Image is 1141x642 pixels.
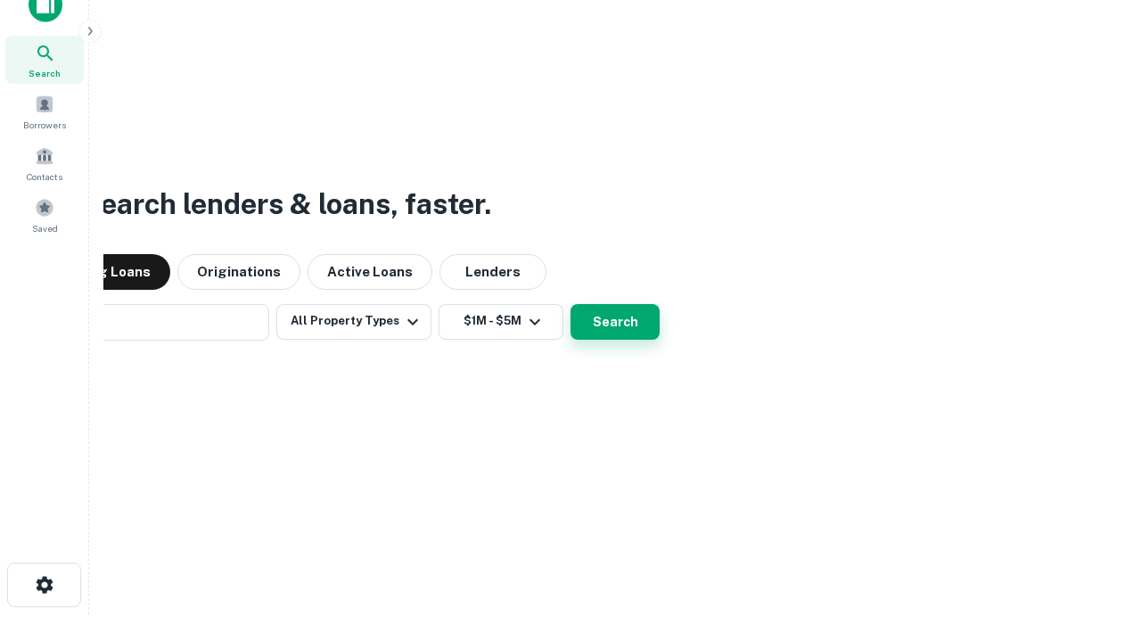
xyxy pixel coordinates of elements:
[81,183,491,226] h3: Search lenders & loans, faster.
[1052,499,1141,585] iframe: Chat Widget
[570,304,660,340] button: Search
[5,36,84,84] a: Search
[308,254,432,290] button: Active Loans
[439,304,563,340] button: $1M - $5M
[29,66,61,80] span: Search
[276,304,431,340] button: All Property Types
[27,169,62,184] span: Contacts
[5,139,84,187] a: Contacts
[32,221,58,235] span: Saved
[5,191,84,239] a: Saved
[177,254,300,290] button: Originations
[439,254,546,290] button: Lenders
[23,118,66,132] span: Borrowers
[5,87,84,136] a: Borrowers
